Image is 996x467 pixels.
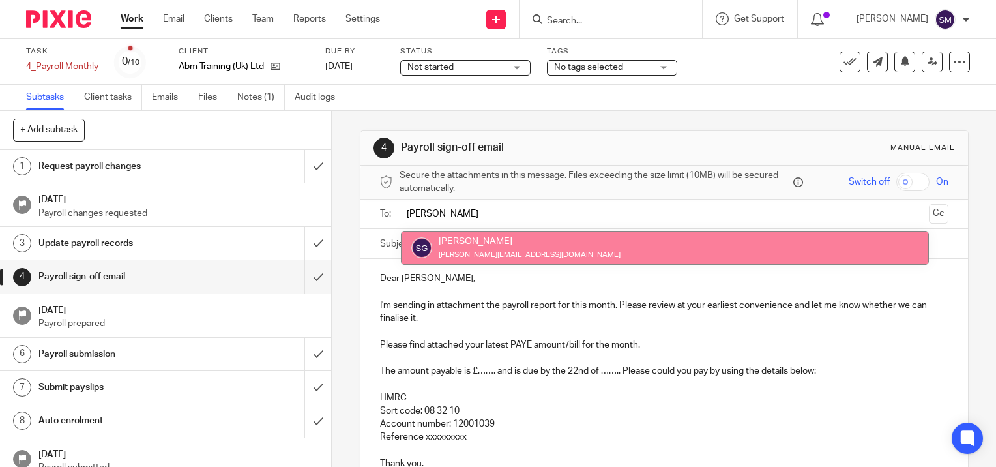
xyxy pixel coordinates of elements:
[121,12,143,25] a: Work
[380,404,948,417] p: Sort code: 08 32 10
[890,143,955,153] div: Manual email
[400,46,531,57] label: Status
[38,157,207,176] h1: Request payroll changes
[380,339,948,352] p: Please find attached your latest PAYE amount/bill for the month.
[373,138,394,158] div: 4
[13,157,31,175] div: 1
[380,299,948,325] p: I'm sending in attachment the payroll report for this month. Please review at your earliest conve...
[38,317,319,330] p: Payroll prepared
[857,12,928,25] p: [PERSON_NAME]
[439,251,621,258] small: [PERSON_NAME][EMAIL_ADDRESS][DOMAIN_NAME]
[547,46,677,57] label: Tags
[38,190,319,206] h1: [DATE]
[84,85,142,110] a: Client tasks
[325,62,353,71] span: [DATE]
[128,59,139,66] small: /10
[26,10,91,28] img: Pixie
[198,85,227,110] a: Files
[546,16,663,27] input: Search
[380,237,414,250] label: Subject:
[163,12,184,25] a: Email
[734,14,784,23] span: Get Support
[179,46,309,57] label: Client
[439,235,621,248] div: [PERSON_NAME]
[237,85,285,110] a: Notes (1)
[380,430,948,444] p: Reference xxxxxxxxx
[38,233,207,253] h1: Update payroll records
[13,345,31,363] div: 6
[38,301,319,317] h1: [DATE]
[407,63,454,72] span: Not started
[345,12,380,25] a: Settings
[13,119,85,141] button: + Add subtask
[380,272,948,285] p: Dear [PERSON_NAME],
[13,378,31,397] div: 7
[38,207,319,220] p: Payroll changes requested
[122,54,139,69] div: 0
[38,344,207,364] h1: Payroll submission
[38,411,207,430] h1: Auto enrolment
[554,63,623,72] span: No tags selected
[929,204,948,224] button: Cc
[13,412,31,430] div: 8
[936,175,948,188] span: On
[13,268,31,286] div: 4
[325,46,384,57] label: Due by
[13,234,31,252] div: 3
[295,85,345,110] a: Audit logs
[293,12,326,25] a: Reports
[204,12,233,25] a: Clients
[38,267,207,286] h1: Payroll sign-off email
[38,378,207,397] h1: Submit payslips
[179,60,264,73] p: Abm Training (Uk) Ltd
[935,9,956,30] img: svg%3E
[849,175,890,188] span: Switch off
[380,391,948,404] p: HMRC
[400,169,790,196] span: Secure the attachments in this message. Files exceeding the size limit (10MB) will be secured aut...
[26,85,74,110] a: Subtasks
[380,207,394,220] label: To:
[380,365,948,378] p: The amount payable is £……. and is due by the 22nd of …….. Please could you pay by using the detai...
[26,46,98,57] label: Task
[380,417,948,430] p: Account number: 12001039
[152,85,188,110] a: Emails
[26,60,98,73] div: 4_Payroll Monthly
[401,141,692,155] h1: Payroll sign-off email
[411,237,432,258] img: svg%3E
[38,445,319,461] h1: [DATE]
[252,12,274,25] a: Team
